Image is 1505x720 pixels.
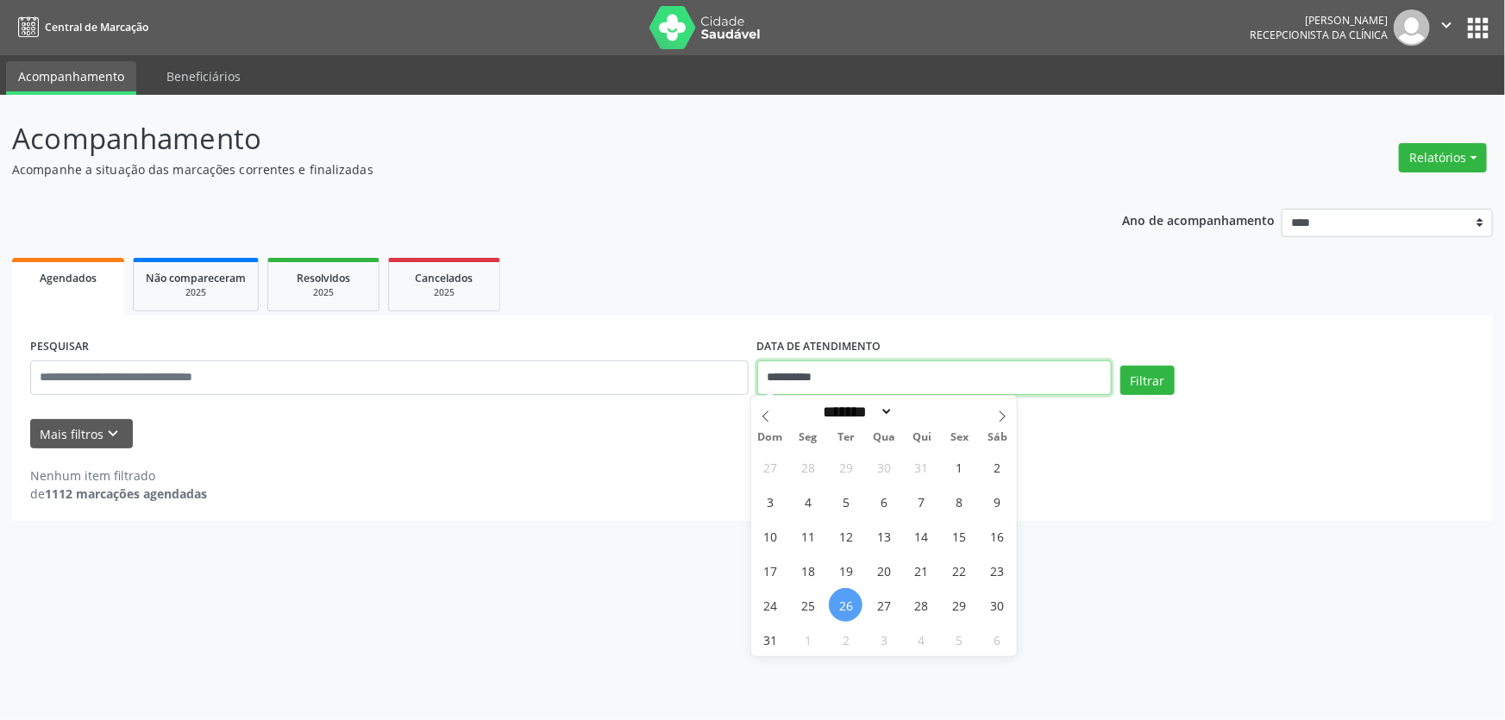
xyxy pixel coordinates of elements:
[981,554,1014,587] span: Agosto 23, 2025
[753,450,787,484] span: Julho 27, 2025
[297,271,350,285] span: Resolvidos
[981,485,1014,518] span: Agosto 9, 2025
[867,588,900,622] span: Agosto 27, 2025
[829,485,862,518] span: Agosto 5, 2025
[981,588,1014,622] span: Agosto 30, 2025
[829,450,862,484] span: Julho 29, 2025
[1463,13,1493,43] button: apps
[30,419,133,449] button: Mais filtroskeyboard_arrow_down
[146,286,246,299] div: 2025
[867,554,900,587] span: Agosto 20, 2025
[943,519,976,553] span: Agosto 15, 2025
[829,519,862,553] span: Agosto 12, 2025
[1394,9,1430,46] img: img
[867,450,900,484] span: Julho 30, 2025
[867,623,900,656] span: Setembro 3, 2025
[757,334,881,360] label: DATA DE ATENDIMENTO
[12,160,1049,178] p: Acompanhe a situação das marcações correntes e finalizadas
[818,403,894,421] select: Month
[981,623,1014,656] span: Setembro 6, 2025
[829,623,862,656] span: Setembro 2, 2025
[401,286,487,299] div: 2025
[827,432,865,443] span: Ter
[981,519,1014,553] span: Agosto 16, 2025
[943,450,976,484] span: Agosto 1, 2025
[867,485,900,518] span: Agosto 6, 2025
[753,554,787,587] span: Agosto 17, 2025
[979,432,1017,443] span: Sáb
[40,271,97,285] span: Agendados
[791,450,825,484] span: Julho 28, 2025
[829,554,862,587] span: Agosto 19, 2025
[753,519,787,553] span: Agosto 10, 2025
[12,13,148,41] a: Central de Marcação
[154,61,253,91] a: Beneficiários
[791,485,825,518] span: Agosto 4, 2025
[1120,366,1175,395] button: Filtrar
[789,432,827,443] span: Seg
[1250,13,1388,28] div: [PERSON_NAME]
[905,450,938,484] span: Julho 31, 2025
[45,485,207,502] strong: 1112 marcações agendadas
[416,271,473,285] span: Cancelados
[104,424,123,443] i: keyboard_arrow_down
[1250,28,1388,42] span: Recepcionista da clínica
[12,117,1049,160] p: Acompanhamento
[905,554,938,587] span: Agosto 21, 2025
[791,554,825,587] span: Agosto 18, 2025
[146,271,246,285] span: Não compareceram
[943,554,976,587] span: Agosto 22, 2025
[941,432,979,443] span: Sex
[865,432,903,443] span: Qua
[1399,143,1487,172] button: Relatórios
[943,588,976,622] span: Agosto 29, 2025
[6,61,136,95] a: Acompanhamento
[791,588,825,622] span: Agosto 25, 2025
[943,623,976,656] span: Setembro 5, 2025
[894,403,950,421] input: Year
[1437,16,1456,34] i: 
[905,485,938,518] span: Agosto 7, 2025
[829,588,862,622] span: Agosto 26, 2025
[867,519,900,553] span: Agosto 13, 2025
[905,623,938,656] span: Setembro 4, 2025
[751,432,789,443] span: Dom
[753,623,787,656] span: Agosto 31, 2025
[30,485,207,503] div: de
[905,519,938,553] span: Agosto 14, 2025
[791,623,825,656] span: Setembro 1, 2025
[791,519,825,553] span: Agosto 11, 2025
[280,286,367,299] div: 2025
[903,432,941,443] span: Qui
[981,450,1014,484] span: Agosto 2, 2025
[45,20,148,34] span: Central de Marcação
[1430,9,1463,46] button: 
[905,588,938,622] span: Agosto 28, 2025
[30,334,89,360] label: PESQUISAR
[753,485,787,518] span: Agosto 3, 2025
[753,588,787,622] span: Agosto 24, 2025
[1123,209,1276,230] p: Ano de acompanhamento
[943,485,976,518] span: Agosto 8, 2025
[30,466,207,485] div: Nenhum item filtrado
